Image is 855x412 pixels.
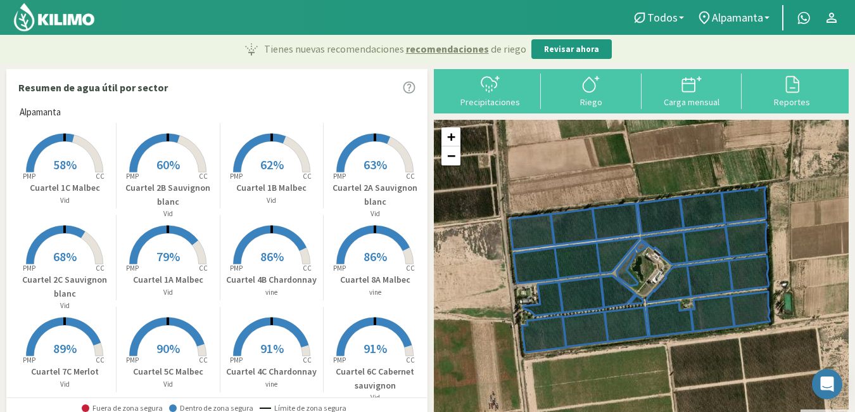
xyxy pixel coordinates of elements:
span: 91% [364,340,387,356]
tspan: PMP [126,264,139,273]
button: Reportes [742,74,842,107]
tspan: PMP [229,264,242,273]
p: Vid [13,300,116,311]
p: Resumen de agua útil por sector [18,80,168,95]
tspan: PMP [333,264,346,273]
span: 86% [260,248,284,264]
p: Cuartel 4B Chardonnay [220,273,323,286]
p: Cuartel 8A Malbec [324,273,427,286]
a: Zoom in [441,127,460,146]
tspan: PMP [126,172,139,181]
tspan: PMP [23,264,35,273]
tspan: PMP [333,172,346,181]
p: Cuartel 6C Cabernet sauvignon [324,365,427,392]
p: Vid [324,392,427,403]
tspan: CC [199,172,208,181]
span: recomendaciones [406,41,489,56]
p: Vid [117,379,219,390]
p: Cuartel 1C Malbec [13,181,116,195]
tspan: PMP [23,356,35,364]
tspan: PMP [229,172,242,181]
div: Reportes [745,98,839,106]
tspan: CC [303,264,312,273]
p: Vid [220,195,323,206]
tspan: CC [96,264,104,273]
p: Vid [13,195,116,206]
a: Zoom out [441,146,460,165]
span: 89% [53,340,77,356]
button: Carga mensual [642,74,742,107]
span: 86% [364,248,387,264]
span: Todos [647,11,678,24]
button: Riego [541,74,642,107]
p: Revisar ahora [544,43,599,56]
p: Cuartel 1B Malbec [220,181,323,195]
tspan: CC [199,264,208,273]
p: Cuartel 2A Sauvignon blanc [324,181,427,209]
tspan: CC [303,172,312,181]
p: Cuartel 7C Merlot [13,365,116,378]
span: 62% [260,157,284,172]
p: Vid [117,209,219,219]
tspan: PMP [229,356,242,364]
span: de riego [491,41,526,56]
span: 60% [156,157,180,172]
div: Riego [545,98,638,106]
p: Vid [117,287,219,298]
span: 90% [156,340,180,356]
tspan: CC [407,172,415,181]
p: Vid [324,209,427,219]
tspan: PMP [23,172,35,181]
p: Vid [13,379,116,390]
p: Cuartel 2B Sauvignon blanc [117,181,219,209]
span: 79% [156,248,180,264]
img: Kilimo [13,2,96,32]
tspan: PMP [126,356,139,364]
tspan: CC [96,172,104,181]
tspan: PMP [333,356,346,364]
span: 68% [53,248,77,264]
tspan: CC [96,356,104,364]
p: Cuartel 1A Malbec [117,273,219,286]
div: Open Intercom Messenger [812,369,842,399]
span: Alpamanta [20,105,61,120]
span: 91% [260,340,284,356]
button: Precipitaciones [440,74,541,107]
p: vine [220,287,323,298]
tspan: CC [407,264,415,273]
p: vine [324,287,427,298]
div: Carga mensual [645,98,738,106]
button: Revisar ahora [531,39,612,60]
p: vine [220,379,323,390]
span: 58% [53,157,77,172]
p: Tienes nuevas recomendaciones [264,41,526,56]
p: Cuartel 5C Malbec [117,365,219,378]
span: 63% [364,157,387,172]
tspan: CC [303,356,312,364]
tspan: CC [407,356,415,364]
tspan: CC [199,356,208,364]
p: Cuartel 4C Chardonnay [220,365,323,378]
p: Cuartel 2C Sauvignon blanc [13,273,116,300]
span: Alpamanta [712,11,763,24]
div: Precipitaciones [444,98,537,106]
